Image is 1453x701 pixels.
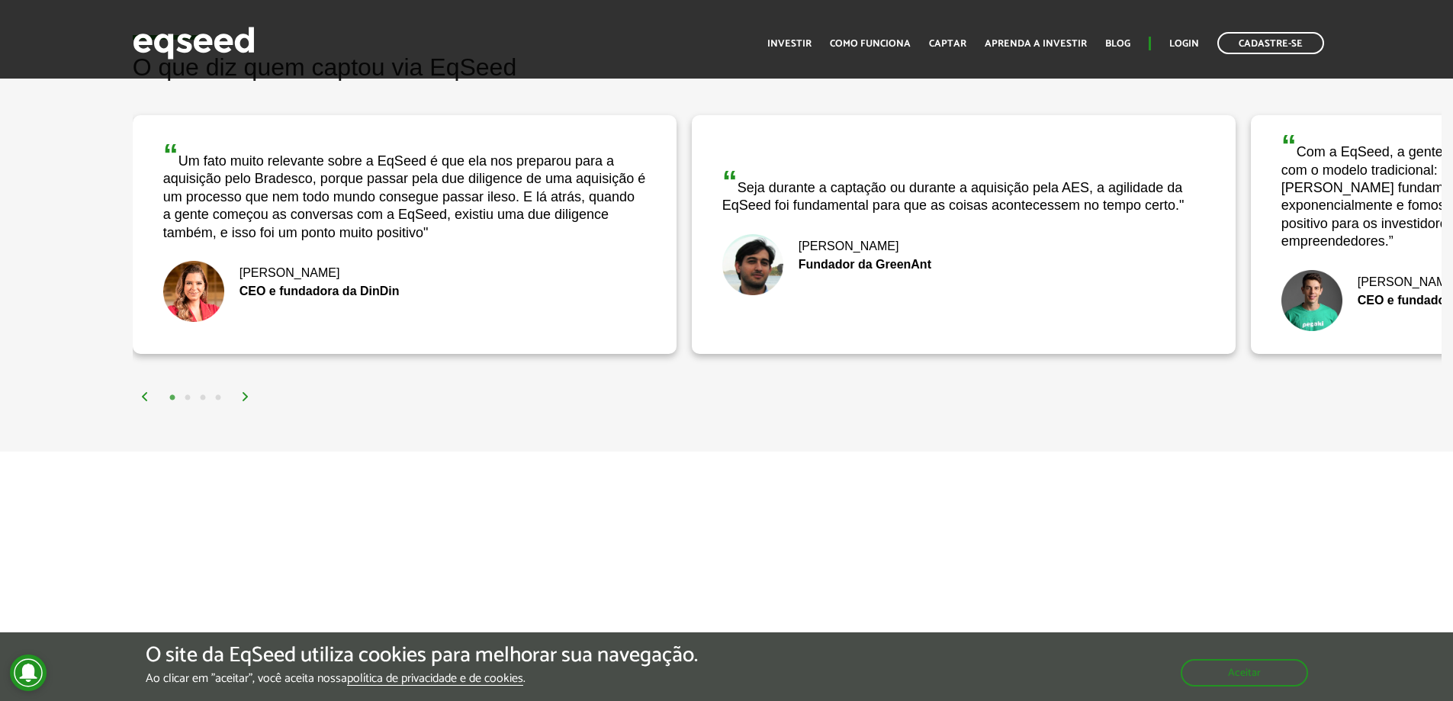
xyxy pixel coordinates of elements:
img: João Cristofolini [1281,270,1342,331]
a: Captar [929,39,966,49]
h5: O site da EqSeed utiliza cookies para melhorar sua navegação. [146,644,698,667]
button: 3 of 2 [195,391,211,406]
div: Fundador da GreenAnt [722,259,1205,271]
img: arrow%20right.svg [241,392,250,401]
img: EqSeed [133,23,255,63]
div: [PERSON_NAME] [163,267,646,279]
button: 4 of 2 [211,391,226,406]
img: Stephánie Fleury [163,261,224,322]
p: Ao clicar em "aceitar", você aceita nossa . [146,671,698,686]
img: Pedro Bittencourt [722,234,783,295]
a: Como funciona [830,39,911,49]
div: Um fato muito relevante sobre a EqSeed é que ela nos preparou para a aquisição pelo Bradesco, por... [163,140,646,242]
a: Aprenda a investir [985,39,1087,49]
a: Login [1169,39,1199,49]
span: “ [722,165,738,198]
button: 1 of 2 [165,391,180,406]
span: “ [1281,129,1297,162]
div: [PERSON_NAME] [722,240,1205,252]
img: arrow%20left.svg [140,392,149,401]
a: Cadastre-se [1217,32,1324,54]
button: 2 of 2 [180,391,195,406]
div: CEO e fundadora da DinDin [163,285,646,297]
button: Aceitar [1181,659,1308,687]
div: Seja durante a captação ou durante a aquisição pela AES, a agilidade da EqSeed foi fundamental pa... [722,166,1205,215]
a: Investir [767,39,812,49]
h2: O que diz quem captou via EqSeed [133,54,1442,104]
a: política de privacidade e de cookies [347,673,523,686]
span: “ [163,138,178,172]
a: Blog [1105,39,1130,49]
